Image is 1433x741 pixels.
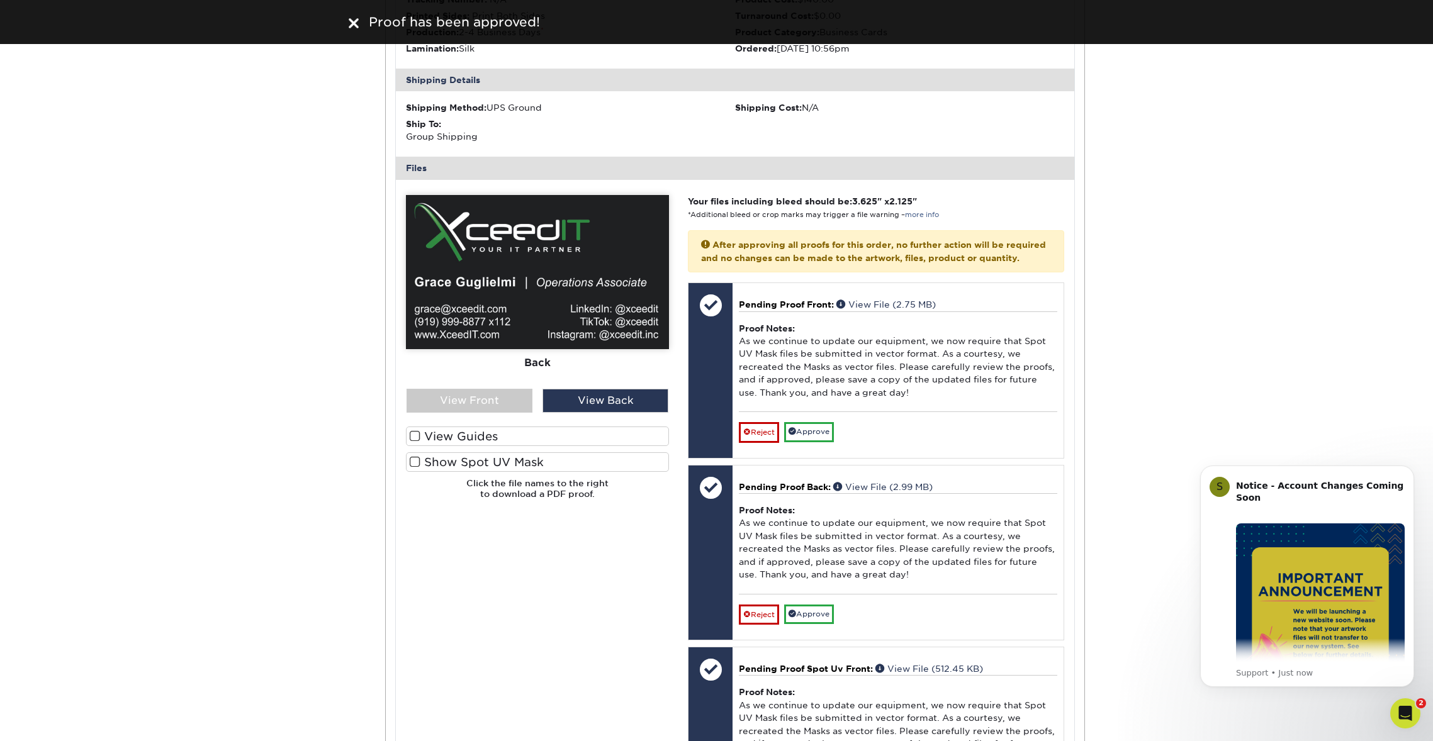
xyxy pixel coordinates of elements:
strong: Proof Notes: [739,687,795,697]
div: Files [396,157,1074,179]
a: Approve [784,604,834,624]
div: UPS Ground [406,101,735,114]
iframe: Google Customer Reviews [3,703,107,737]
li: Silk [406,42,735,55]
a: Reject [739,604,779,625]
div: As we continue to update our equipment, we now require that Spot UV Mask files be submitted in ve... [739,311,1057,412]
a: more info [905,211,939,219]
label: View Guides [406,426,669,446]
div: As we continue to update our equipment, we now require that Spot UV Mask files be submitted in ve... [739,493,1057,594]
h6: Click the file names to the right to download a PDF proof. [406,478,669,509]
strong: Lamination: [406,43,459,53]
span: Pending Proof Front: [739,299,834,309]
a: Approve [784,422,834,442]
span: 2.125 [889,196,913,206]
strong: After approving all proofs for this order, no further action will be required and no changes can ... [701,240,1046,262]
iframe: Intercom live chat [1390,698,1420,728]
strong: Ship To: [406,119,441,129]
strong: Ordered: [735,43,777,53]
strong: Your files including bleed should be: " x " [688,196,917,206]
strong: Proof Notes: [739,505,795,515]
div: View Back [542,389,668,413]
div: N/A [735,101,1064,114]
strong: Shipping Cost: [735,103,802,113]
small: *Additional bleed or crop marks may trigger a file warning – [688,211,939,219]
span: Proof has been approved! [369,14,540,30]
span: 2 [1416,698,1426,708]
span: Pending Proof Back: [739,482,831,492]
strong: Shipping Method: [406,103,486,113]
a: Reject [739,422,779,442]
strong: Proof Notes: [739,323,795,333]
a: View File (2.75 MB) [836,299,936,309]
label: Show Spot UV Mask [406,452,669,472]
div: View Front [407,389,532,413]
span: Pending Proof Spot Uv Front: [739,664,873,674]
div: Group Shipping [406,118,735,143]
img: close [349,18,359,28]
div: Back [406,348,669,376]
div: Shipping Details [396,69,1074,91]
li: [DATE] 10:56pm [735,42,1064,55]
a: View File (2.99 MB) [833,482,933,492]
a: View File (512.45 KB) [875,664,983,674]
span: 3.625 [852,196,877,206]
iframe: Intercom notifications message [1181,447,1433,707]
